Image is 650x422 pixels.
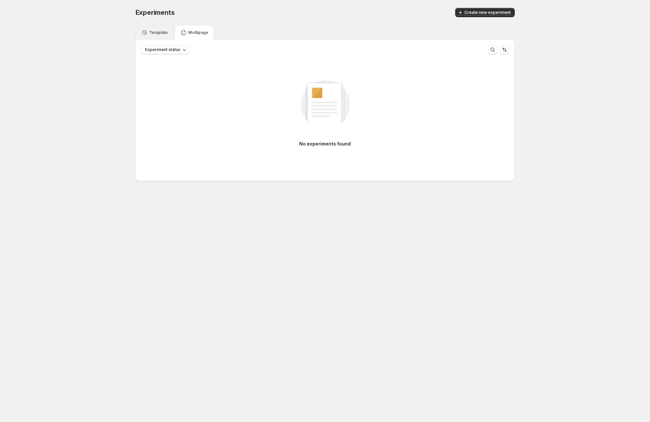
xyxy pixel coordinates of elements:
[149,30,168,35] p: Template
[145,47,180,52] span: Experiment status
[464,10,511,15] span: Create new experiment
[141,45,190,54] button: Experiment status
[136,9,175,16] span: Experiments
[188,30,208,35] p: Multipage
[299,141,351,147] p: No experiments found
[455,8,515,17] button: Create new experiment
[500,45,509,54] button: Sort the results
